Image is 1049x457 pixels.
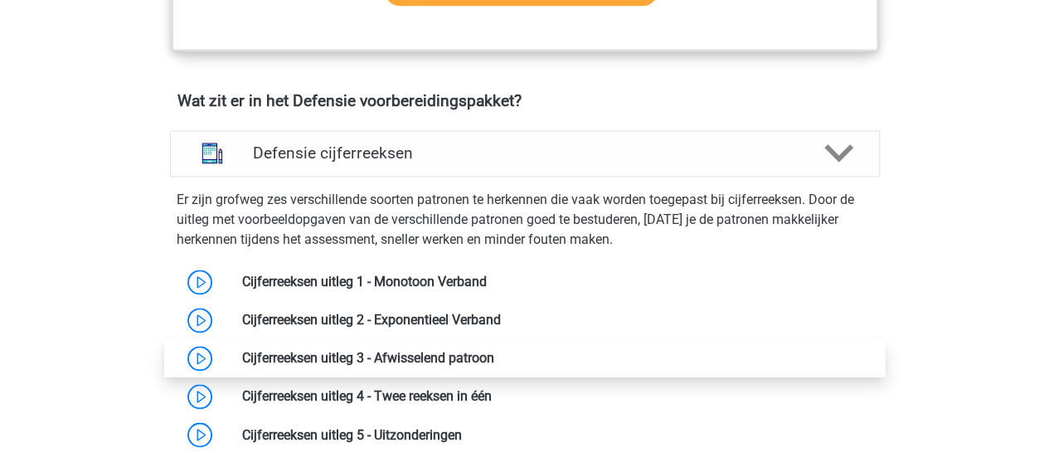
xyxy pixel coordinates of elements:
a: cijferreeksen Defensie cijferreeksen [163,130,886,177]
h4: Defensie cijferreeksen [253,143,796,163]
div: Cijferreeksen uitleg 1 - Monotoon Verband [230,272,879,292]
div: Cijferreeksen uitleg 3 - Afwisselend patroon [230,348,879,368]
p: Er zijn grofweg zes verschillende soorten patronen te herkennen die vaak worden toegepast bij cij... [177,190,873,250]
div: Cijferreeksen uitleg 2 - Exponentieel Verband [230,310,879,330]
img: cijferreeksen [191,131,234,174]
div: Cijferreeksen uitleg 4 - Twee reeksen in één [230,387,879,406]
div: Cijferreeksen uitleg 5 - Uitzonderingen [230,425,879,445]
h4: Wat zit er in het Defensie voorbereidingspakket? [177,91,872,110]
